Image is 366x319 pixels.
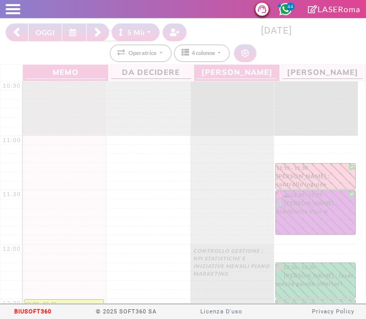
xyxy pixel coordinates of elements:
[193,247,272,281] div: CONTROLLO GESTIONE ; KPI STATISTICHE E INIZIATIVE MENSILI PIANO MARKETING
[163,23,187,41] button: Crea nuovo contatto rapido
[1,136,23,145] div: 11:00
[193,25,360,37] h3: [DATE]
[1,245,23,253] div: 12:00
[276,272,355,291] div: [PERSON_NAME] : laser mezze gambe inferiori
[312,308,354,315] a: Privacy Policy
[111,66,191,79] span: Da Decidere
[276,199,355,219] div: [PERSON_NAME] : biochimica viso w
[25,66,106,79] span: Memo
[286,3,295,11] span: 44
[308,5,318,13] i: Clicca per andare alla pagina di firma
[276,273,284,278] i: PAGATO
[276,200,284,206] i: PAGATO
[308,4,360,14] a: LASERoma
[25,300,103,308] div: 12:30 - 12:45
[276,191,355,199] div: 11:30 - 11:55
[1,190,23,199] div: 11:30
[276,192,282,197] i: Il cliente ha degli insoluti
[28,23,62,41] button: OGGI
[200,308,242,315] a: Licenza D'uso
[276,264,282,270] i: Il cliente ha degli insoluti
[119,27,156,38] div: 5 Minuti
[276,172,355,189] div: [PERSON_NAME] : controllo inguine
[276,301,282,306] i: Il cliente ha degli insoluti
[276,300,355,308] div: 12:30 - 12:45
[197,66,277,79] span: [PERSON_NAME]
[276,263,355,271] div: 12:10 - 12:30
[282,66,363,79] span: [PERSON_NAME]
[276,164,355,172] div: 11:15 - 11:30
[1,299,23,308] div: 12:30
[1,82,23,90] div: 10:30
